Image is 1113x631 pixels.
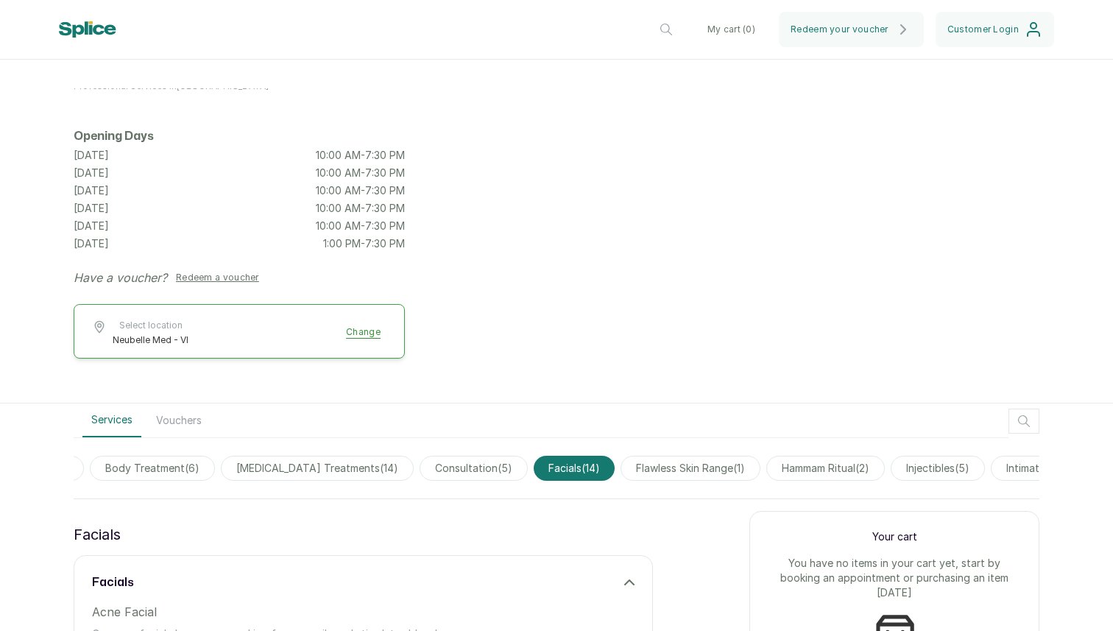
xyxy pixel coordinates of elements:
[74,269,167,286] p: Have a voucher?
[74,183,109,198] p: [DATE]
[170,269,265,286] button: Redeem a voucher
[92,320,386,346] button: Select locationNeubelle Med - VIChange
[316,183,405,198] p: 10:00 AM - 7:30 PM
[74,219,109,233] p: [DATE]
[92,574,134,591] h3: facials
[74,523,121,546] p: facials
[779,12,924,47] button: Redeem your voucher
[768,556,1021,600] p: You have no items in your cart yet, start by booking an appointment or purchasing an item [DATE]
[534,456,615,481] span: facials(14)
[82,403,141,437] button: Services
[113,334,188,346] span: Neubelle Med - VI
[323,236,405,251] p: 1:00 PM - 7:30 PM
[147,403,211,437] button: Vouchers
[74,236,109,251] p: [DATE]
[696,12,767,47] button: My cart (0)
[316,219,405,233] p: 10:00 AM - 7:30 PM
[791,24,888,35] span: Redeem your voucher
[74,166,109,180] p: [DATE]
[90,456,215,481] span: body treatment(6)
[891,456,985,481] span: injectibles(5)
[113,320,188,331] span: Select location
[936,12,1054,47] button: Customer Login
[766,456,885,481] span: hammam ritual(2)
[74,201,109,216] p: [DATE]
[92,603,472,621] p: Acne Facial
[316,201,405,216] p: 10:00 AM - 7:30 PM
[316,166,405,180] p: 10:00 AM - 7:30 PM
[420,456,528,481] span: consultation(5)
[74,127,405,145] h2: Opening Days
[316,148,405,163] p: 10:00 AM - 7:30 PM
[221,456,414,481] span: [MEDICAL_DATA] treatments(14)
[947,24,1019,35] span: Customer Login
[74,148,109,163] p: [DATE]
[768,529,1021,544] p: Your cart
[621,456,760,481] span: flawless skin range(1)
